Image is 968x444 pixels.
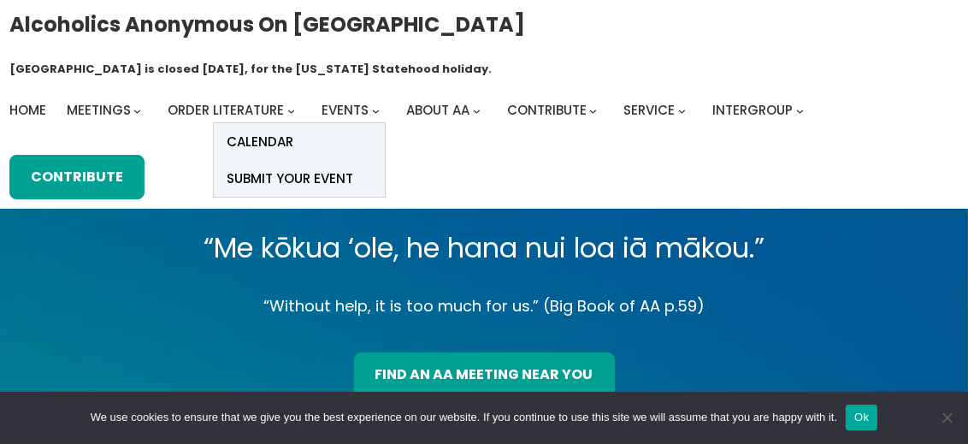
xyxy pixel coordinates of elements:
[227,130,293,154] span: Calendar
[9,98,810,122] nav: Intergroup
[372,107,380,115] button: Events submenu
[846,405,877,430] button: Ok
[406,101,469,119] span: About AA
[712,101,793,119] span: Intergroup
[67,98,131,122] a: Meetings
[322,98,369,122] a: Events
[214,123,385,160] a: Calendar
[9,98,46,122] a: Home
[322,101,369,119] span: Events
[9,61,492,78] h1: [GEOGRAPHIC_DATA] is closed [DATE], for the [US_STATE] Statehood holiday.
[9,6,525,43] a: Alcoholics Anonymous on [GEOGRAPHIC_DATA]
[49,224,920,272] p: “Me kōkua ‘ole, he hana nui loa iā mākou.”
[623,98,675,122] a: Service
[227,167,353,191] span: Submit Your Event
[354,352,615,397] a: find an aa meeting near you
[406,98,469,122] a: About AA
[678,107,686,115] button: Service submenu
[473,107,481,115] button: About AA submenu
[623,101,675,119] span: Service
[287,107,295,115] button: Order Literature submenu
[49,293,920,320] p: “Without help, it is too much for us.” (Big Book of AA p.59)
[168,101,284,119] span: Order Literature
[91,409,837,426] span: We use cookies to ensure that we give you the best experience on our website. If you continue to ...
[796,107,804,115] button: Intergroup submenu
[589,107,597,115] button: Contribute submenu
[133,107,141,115] button: Meetings submenu
[938,409,955,426] span: No
[214,160,385,197] a: Submit Your Event
[9,101,46,119] span: Home
[507,98,587,122] a: Contribute
[67,101,131,119] span: Meetings
[507,101,587,119] span: Contribute
[712,98,793,122] a: Intergroup
[9,155,145,199] a: Contribute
